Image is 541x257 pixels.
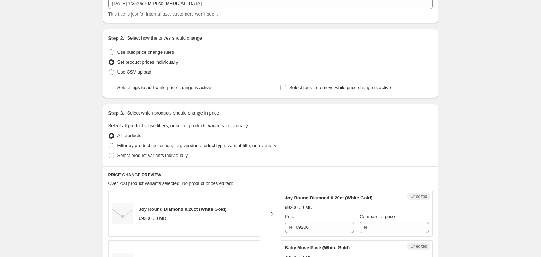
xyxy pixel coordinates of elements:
[127,35,202,42] p: Select how the prices should change
[117,69,151,75] span: Use CSV upload
[108,110,124,117] h2: Step 3.
[117,59,178,65] span: Set product prices individually
[364,224,368,230] span: lei
[285,195,373,200] span: Joy Round Diamond 0.20ct (White Gold)
[108,172,433,178] h6: PRICE CHANGE PREVIEW
[289,85,391,90] span: Select tags to remove while price change is active
[285,245,350,250] span: Baby Move Pavé (White Gold)
[112,203,133,224] img: collier-diamant-or-blanc-joy-brillant-025ct-04281-bis_1_80x.jpg
[285,204,315,211] div: 69200.00 MDL
[117,49,174,55] span: Use bulk price change rules
[410,244,427,249] span: Unedited
[127,110,219,117] p: Select which products should change in price
[360,214,395,219] span: Compare at price
[289,224,294,230] span: lei
[410,194,427,199] span: Unedited
[139,206,227,212] span: Joy Round Diamond 0.20ct (White Gold)
[108,11,218,17] span: This title is just for internal use, customers won't see it
[108,35,124,42] h2: Step 2.
[117,85,211,90] span: Select tags to add while price change is active
[108,181,233,186] span: Over 250 product variants selected. No product prices edited:
[117,133,141,138] span: All products
[108,123,248,128] span: Select all products, use filters, or select products variants individually
[285,214,296,219] span: Price
[117,153,188,158] span: Select product variants individually
[139,215,169,222] div: 69200.00 MDL
[117,143,277,148] span: Filter by product, collection, tag, vendor, product type, variant title, or inventory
